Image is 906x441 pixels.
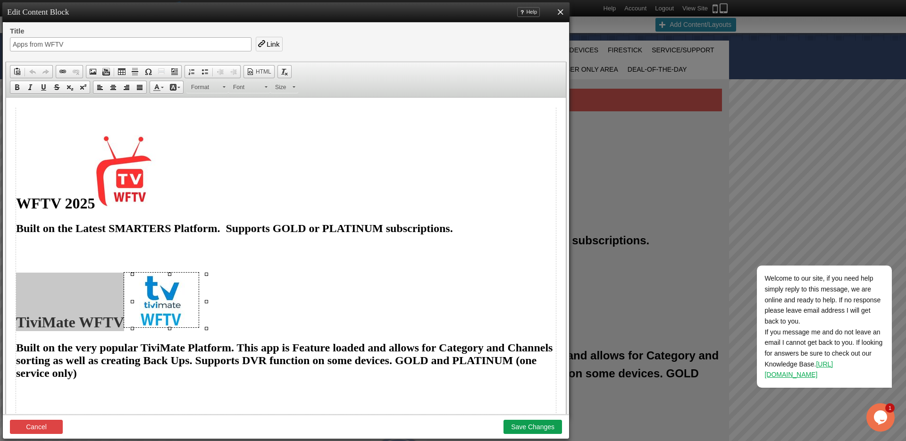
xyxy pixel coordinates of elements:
iframe: chat widget [866,403,897,432]
a: Format [186,81,228,93]
a: Size [270,81,298,93]
span: Size [270,81,289,93]
a: HTML [244,66,274,78]
a: X [555,7,565,17]
strong: Built on the very popular TiviMate Platform. This app is Feature loaded and allows for Category a... [10,244,546,282]
a: Help [517,7,540,17]
h1: WFTV 2025 [10,38,550,115]
a: Font [228,81,270,93]
strong: Built on the Latest SMARTERS Platform. Supports GOLD or PLATINUM subscriptions. [10,125,447,137]
span: Format [186,81,219,93]
a: Link [256,37,283,51]
iframe: chat widget [727,181,897,399]
label: Title [10,26,302,37]
span: Link [267,40,280,48]
span: HTML [254,68,271,76]
span: Font [228,81,261,93]
h1: TiviMate WFTV [10,175,550,233]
